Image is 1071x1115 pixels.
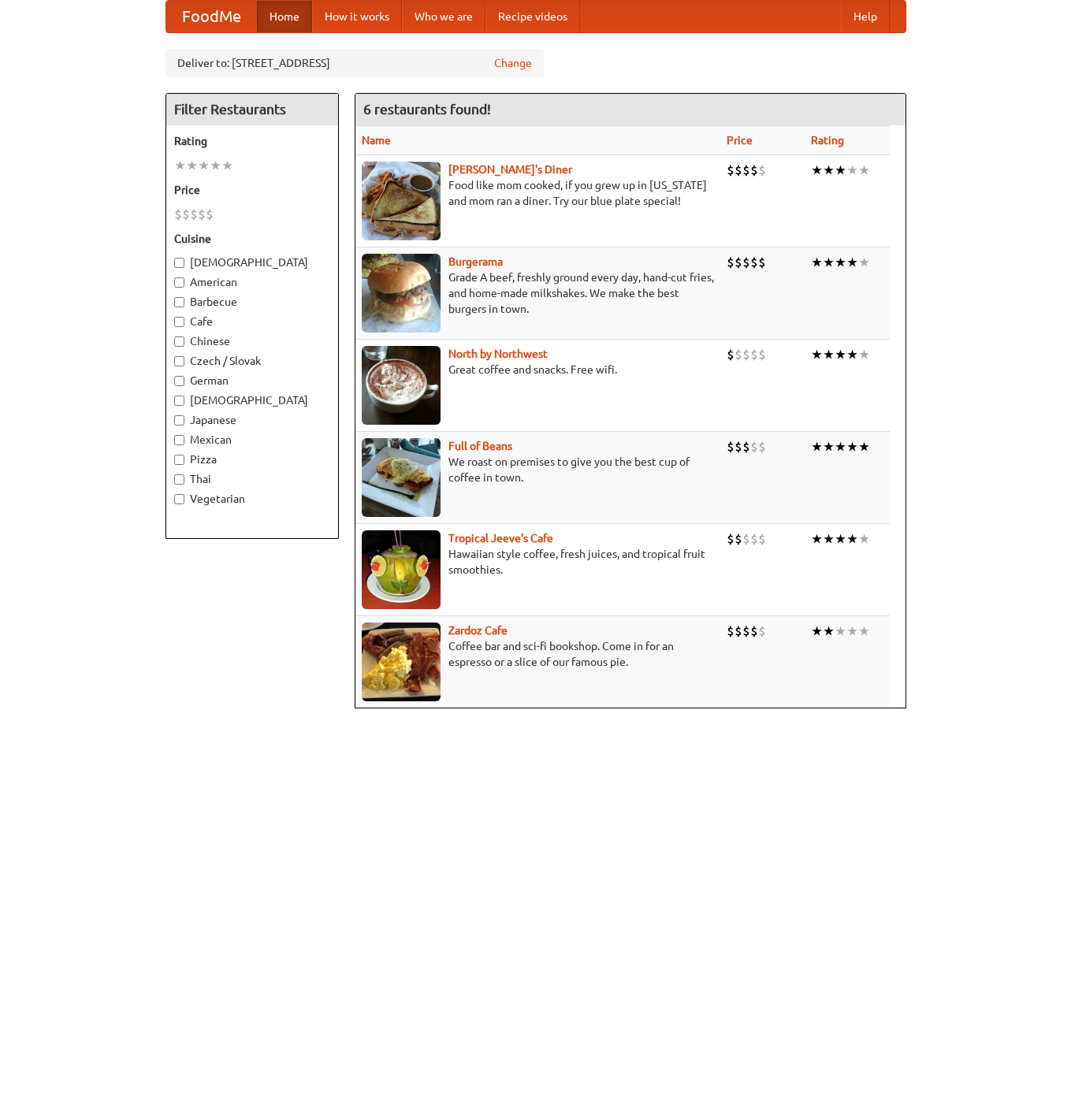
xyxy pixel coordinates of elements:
[846,162,858,179] li: ★
[174,373,330,388] label: German
[174,494,184,504] input: Vegetarian
[811,530,823,548] li: ★
[362,362,714,377] p: Great coffee and snacks. Free wifi.
[742,438,750,455] li: $
[174,396,184,406] input: [DEMOGRAPHIC_DATA]
[750,530,758,548] li: $
[846,254,858,271] li: ★
[841,1,890,32] a: Help
[846,438,858,455] li: ★
[811,346,823,363] li: ★
[174,455,184,465] input: Pizza
[362,438,441,517] img: beans.jpg
[362,346,441,425] img: north.jpg
[750,438,758,455] li: $
[174,133,330,149] h5: Rating
[257,1,312,32] a: Home
[362,546,714,578] p: Hawaiian style coffee, fresh juices, and tropical fruit smoothies.
[174,297,184,307] input: Barbecue
[174,182,330,198] h5: Price
[362,254,441,333] img: burgerama.jpg
[174,452,330,467] label: Pizza
[174,206,182,223] li: $
[174,491,330,507] label: Vegetarian
[174,255,330,270] label: [DEMOGRAPHIC_DATA]
[858,530,870,548] li: ★
[811,438,823,455] li: ★
[742,530,750,548] li: $
[858,162,870,179] li: ★
[823,254,835,271] li: ★
[174,274,330,290] label: American
[846,346,858,363] li: ★
[846,530,858,548] li: ★
[174,258,184,268] input: [DEMOGRAPHIC_DATA]
[494,55,532,71] a: Change
[206,206,214,223] li: $
[362,134,391,147] a: Name
[750,254,758,271] li: $
[448,348,548,360] b: North by Northwest
[402,1,485,32] a: Who we are
[198,157,210,174] li: ★
[742,162,750,179] li: $
[750,162,758,179] li: $
[210,157,221,174] li: ★
[186,157,198,174] li: ★
[174,157,186,174] li: ★
[166,94,338,125] h4: Filter Restaurants
[823,623,835,640] li: ★
[811,623,823,640] li: ★
[448,532,553,544] a: Tropical Jeeve's Cafe
[835,162,846,179] li: ★
[174,314,330,329] label: Cafe
[174,336,184,347] input: Chinese
[448,163,572,176] a: [PERSON_NAME]'s Diner
[734,346,742,363] li: $
[174,317,184,327] input: Cafe
[750,346,758,363] li: $
[742,254,750,271] li: $
[835,346,846,363] li: ★
[174,435,184,445] input: Mexican
[174,471,330,487] label: Thai
[221,157,233,174] li: ★
[811,134,844,147] a: Rating
[363,102,491,117] ng-pluralize: 6 restaurants found!
[362,269,714,317] p: Grade A beef, freshly ground every day, hand-cut fries, and home-made milkshakes. We make the bes...
[190,206,198,223] li: $
[811,254,823,271] li: ★
[742,346,750,363] li: $
[727,134,753,147] a: Price
[750,623,758,640] li: $
[174,333,330,349] label: Chinese
[362,638,714,670] p: Coffee bar and sci-fi bookshop. Come in for an espresso or a slice of our famous pie.
[823,162,835,179] li: ★
[174,474,184,485] input: Thai
[758,346,766,363] li: $
[362,454,714,485] p: We roast on premises to give you the best cup of coffee in town.
[362,162,441,240] img: sallys.jpg
[742,623,750,640] li: $
[823,438,835,455] li: ★
[858,438,870,455] li: ★
[727,623,734,640] li: $
[727,162,734,179] li: $
[362,177,714,209] p: Food like mom cooked, if you grew up in [US_STATE] and mom ran a diner. Try our blue plate special!
[835,438,846,455] li: ★
[448,255,503,268] a: Burgerama
[727,346,734,363] li: $
[182,206,190,223] li: $
[174,432,330,448] label: Mexican
[174,277,184,288] input: American
[823,346,835,363] li: ★
[734,162,742,179] li: $
[734,254,742,271] li: $
[758,438,766,455] li: $
[174,231,330,247] h5: Cuisine
[858,346,870,363] li: ★
[835,254,846,271] li: ★
[448,624,508,637] a: Zardoz Cafe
